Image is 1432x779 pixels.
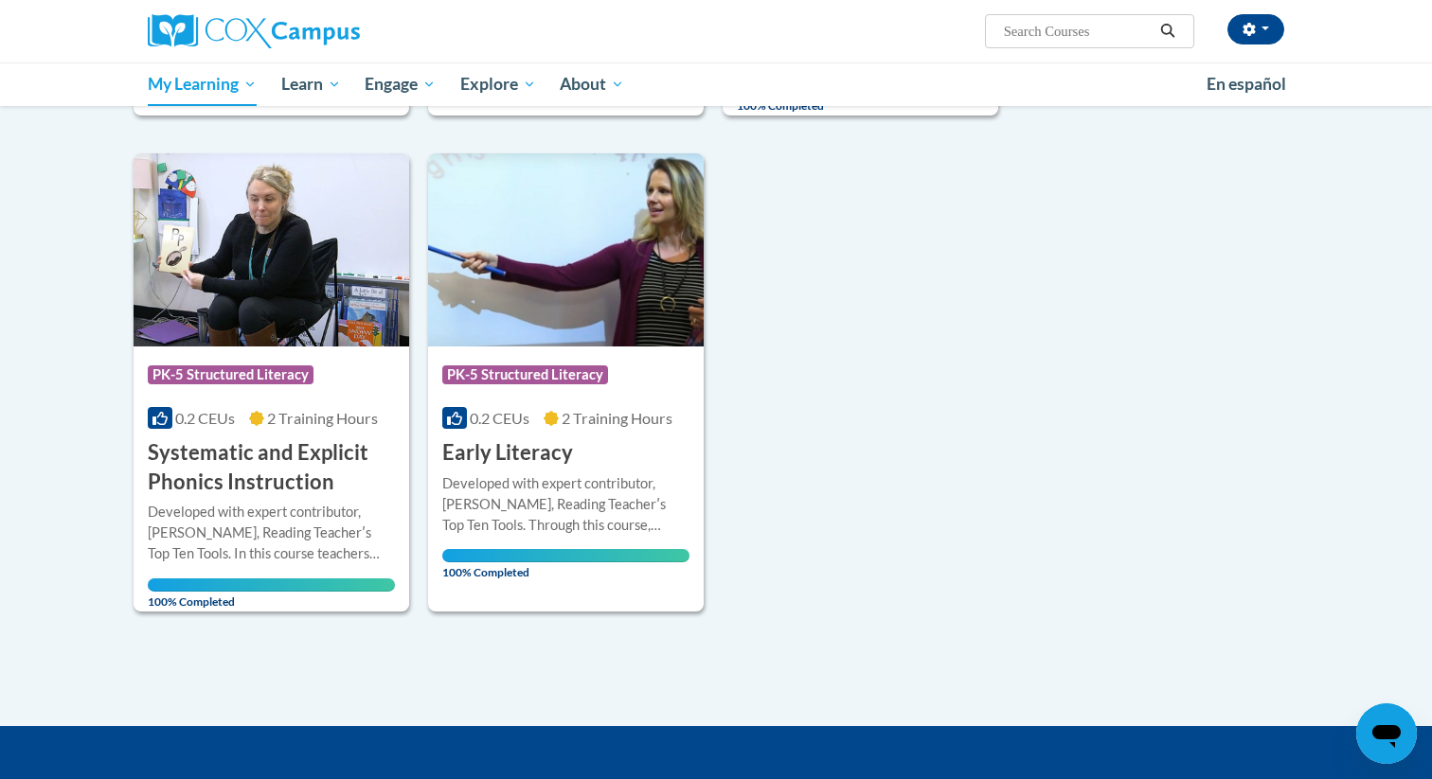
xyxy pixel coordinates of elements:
button: Search [1154,20,1182,43]
h3: Early Literacy [442,438,573,468]
span: 2 Training Hours [267,409,378,427]
a: Explore [448,62,548,106]
a: En español [1194,64,1298,104]
div: Developed with expert contributor, [PERSON_NAME], Reading Teacherʹs Top Ten Tools. Through this c... [442,473,689,536]
span: Learn [281,73,341,96]
div: Your progress [442,549,689,562]
span: 0.2 CEUs [470,409,529,427]
h3: Systematic and Explicit Phonics Instruction [148,438,395,497]
input: Search Courses [1002,20,1154,43]
span: Engage [365,73,436,96]
a: My Learning [135,62,269,106]
span: 0.2 CEUs [175,409,235,427]
button: Account Settings [1227,14,1284,44]
div: Developed with expert contributor, [PERSON_NAME], Reading Teacherʹs Top Ten Tools. In this course... [148,502,395,564]
div: Main menu [119,62,1313,106]
span: About [560,73,624,96]
iframe: Button to launch messaging window [1356,703,1417,764]
img: Cox Campus [148,14,360,48]
span: My Learning [148,73,257,96]
span: 2 Training Hours [562,409,672,427]
span: 100% Completed [148,578,395,609]
img: Course Logo [134,153,409,346]
a: About [548,62,637,106]
span: PK-5 Structured Literacy [442,365,608,384]
span: PK-5 Structured Literacy [148,365,313,384]
a: Learn [269,62,353,106]
a: Cox Campus [148,14,508,48]
span: En español [1207,74,1286,94]
a: Course LogoPK-5 Structured Literacy0.2 CEUs2 Training Hours Systematic and Explicit Phonics Instr... [134,153,409,611]
a: Course LogoPK-5 Structured Literacy0.2 CEUs2 Training Hours Early LiteracyDeveloped with expert c... [428,153,704,611]
a: Engage [352,62,448,106]
div: Your progress [148,578,395,592]
span: Explore [460,73,536,96]
img: Course Logo [428,153,704,346]
span: 100% Completed [442,549,689,579]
